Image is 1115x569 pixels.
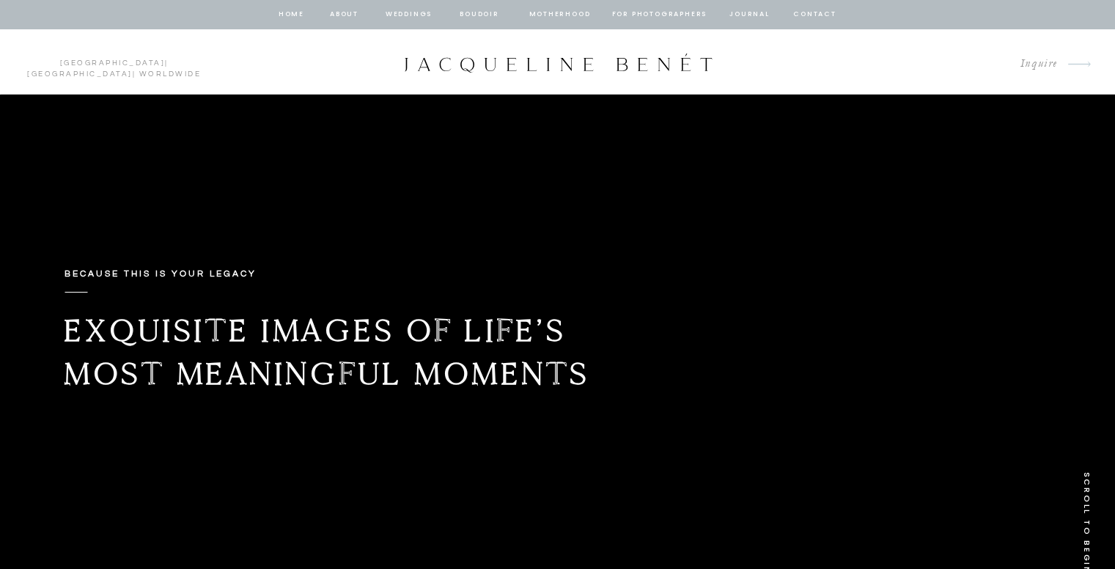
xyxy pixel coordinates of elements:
p: | | Worldwide [21,58,207,67]
a: contact [792,8,839,21]
a: BOUDOIR [459,8,501,21]
a: Inquire [1009,54,1058,74]
a: for photographers [612,8,707,21]
a: Motherhood [529,8,590,21]
a: Weddings [384,8,434,21]
a: about [329,8,360,21]
a: journal [727,8,773,21]
b: Exquisite images of life’s most meaningful moments [64,311,590,393]
a: [GEOGRAPHIC_DATA] [60,59,166,67]
b: Because this is your legacy [65,269,257,279]
a: [GEOGRAPHIC_DATA] [27,70,133,78]
a: home [278,8,306,21]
